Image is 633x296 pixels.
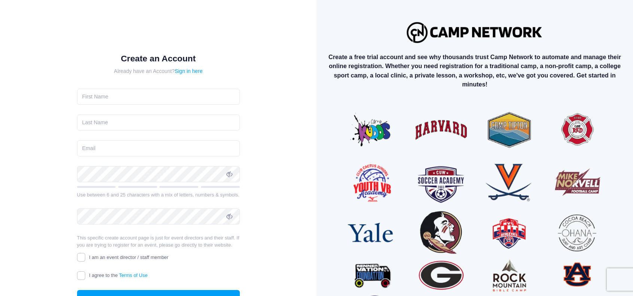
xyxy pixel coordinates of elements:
a: Sign in here [175,68,203,74]
span: I am an event director / staff member [89,254,168,260]
a: Terms of Use [119,272,148,278]
p: This specific create account page is just for event directors and their staff. If you are trying ... [77,234,240,249]
input: First Name [77,89,240,105]
span: I agree to the [89,272,147,278]
img: Logo [403,18,546,46]
div: Already have an Account? [77,67,240,75]
p: Create a free trial account and see why thousands trust Camp Network to automate and manage their... [322,52,627,89]
input: I agree to theTerms of Use [77,271,86,280]
div: Use between 6 and 25 characters with a mix of letters, numbers & symbols. [77,191,240,199]
h1: Create an Account [77,54,240,64]
input: Last Name [77,115,240,131]
input: Email [77,140,240,156]
input: I am an event director / staff member [77,253,86,262]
